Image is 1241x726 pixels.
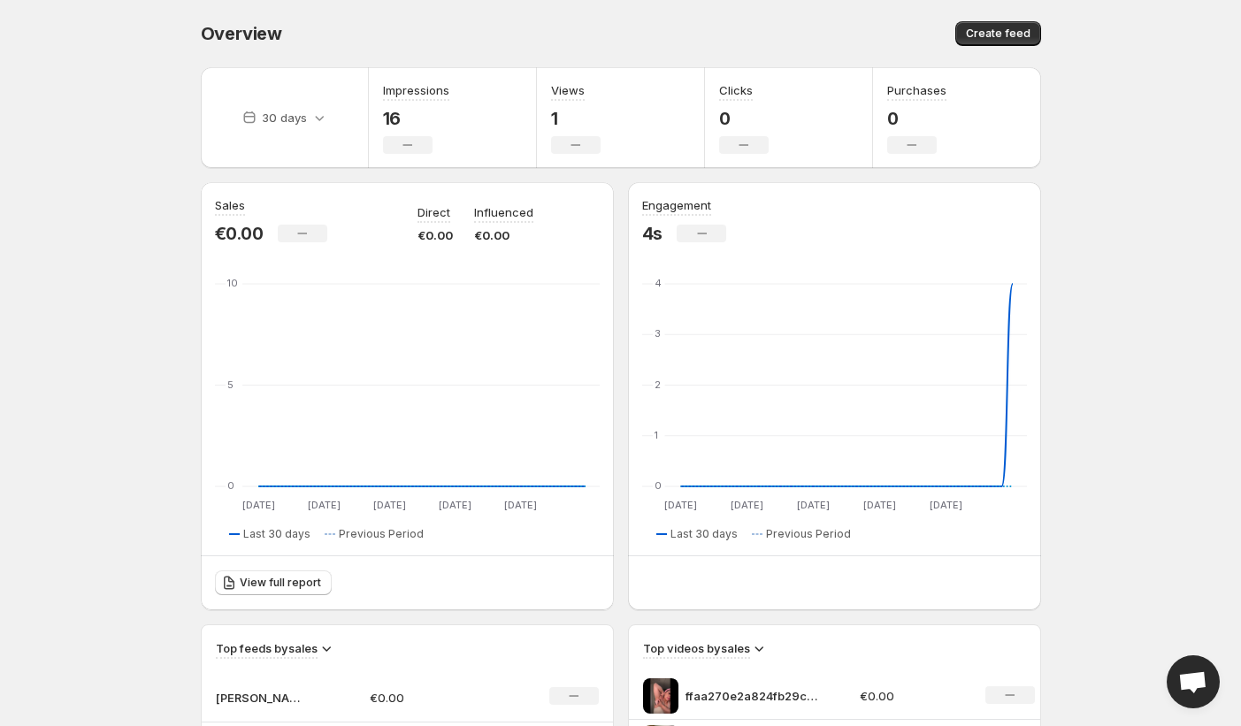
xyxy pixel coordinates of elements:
h3: Purchases [887,81,946,99]
text: 0 [227,479,234,492]
p: 4s [642,223,663,244]
button: Create feed [955,21,1041,46]
span: Previous Period [766,527,851,541]
text: [DATE] [438,499,471,511]
p: €0.00 [860,687,964,705]
text: [DATE] [863,499,896,511]
text: [DATE] [241,499,274,511]
text: 5 [227,378,234,391]
h3: Impressions [383,81,449,99]
text: 4 [655,277,662,289]
text: 1 [655,429,658,441]
text: 10 [227,277,238,289]
h3: Clicks [719,81,753,99]
p: Direct [417,203,450,221]
p: 0 [887,108,946,129]
h3: Engagement [642,196,711,214]
text: 0 [655,479,662,492]
p: €0.00 [417,226,453,244]
h3: Top videos by sales [643,639,750,657]
text: 2 [655,378,661,391]
p: €0.00 [370,689,495,707]
text: 3 [655,327,661,340]
span: View full report [240,576,321,590]
text: [DATE] [731,499,763,511]
p: 1 [551,108,601,129]
div: Open chat [1167,655,1220,708]
text: [DATE] [930,499,962,511]
a: View full report [215,570,332,595]
p: €0.00 [474,226,533,244]
p: 30 days [262,109,307,126]
span: Overview [201,23,282,44]
text: [DATE] [664,499,697,511]
p: €0.00 [215,223,264,244]
img: ffaa270e2a824fb29c6ef6ba657d8803HD-1080p-72Mbps-50542182 [643,678,678,714]
p: 0 [719,108,769,129]
span: Create feed [966,27,1030,41]
text: [DATE] [503,499,536,511]
h3: Sales [215,196,245,214]
p: 16 [383,108,449,129]
text: [DATE] [797,499,830,511]
text: [DATE] [372,499,405,511]
p: Influenced [474,203,533,221]
h3: Top feeds by sales [216,639,318,657]
span: Previous Period [339,527,424,541]
p: [PERSON_NAME] [216,689,304,707]
span: Last 30 days [670,527,738,541]
span: Last 30 days [243,527,310,541]
h3: Views [551,81,585,99]
text: [DATE] [307,499,340,511]
p: ffaa270e2a824fb29c6ef6ba657d8803HD-1080p-72Mbps-50542182 [686,687,818,705]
